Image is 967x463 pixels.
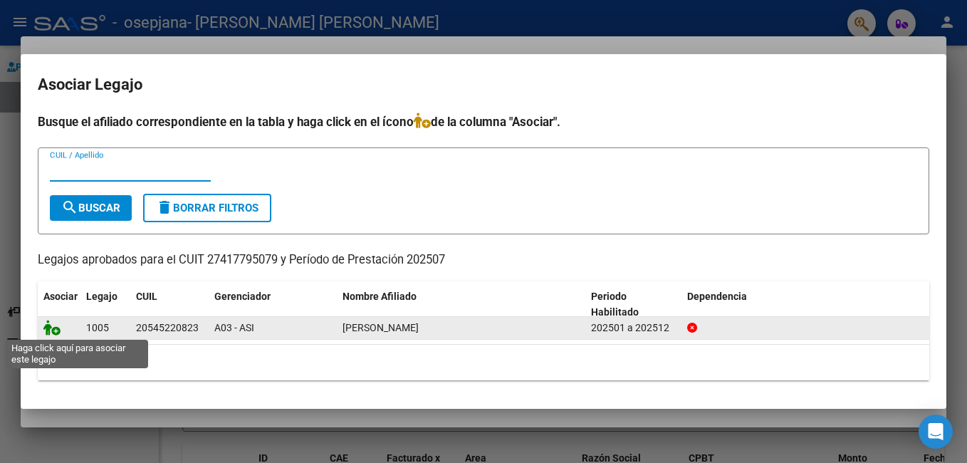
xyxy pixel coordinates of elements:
span: Legajo [86,291,117,302]
h2: Asociar Legajo [38,71,929,98]
span: Buscar [61,202,120,214]
button: Borrar Filtros [143,194,271,222]
span: Periodo Habilitado [591,291,639,318]
span: Nombre Afiliado [343,291,417,302]
span: CUIL [136,291,157,302]
span: ARCE SANTINO FRANCO [343,322,419,333]
p: Legajos aprobados para el CUIT 27417795079 y Período de Prestación 202507 [38,251,929,269]
h4: Busque el afiliado correspondiente en la tabla y haga click en el ícono de la columna "Asociar". [38,113,929,131]
span: Dependencia [687,291,747,302]
button: Buscar [50,195,132,221]
div: 1 registros [38,345,929,380]
datatable-header-cell: Gerenciador [209,281,337,328]
mat-icon: delete [156,199,173,216]
span: Borrar Filtros [156,202,258,214]
span: Gerenciador [214,291,271,302]
datatable-header-cell: Asociar [38,281,80,328]
mat-icon: search [61,199,78,216]
span: A03 - ASI [214,322,254,333]
span: Asociar [43,291,78,302]
datatable-header-cell: Nombre Afiliado [337,281,585,328]
div: Open Intercom Messenger [919,415,953,449]
datatable-header-cell: Dependencia [681,281,930,328]
span: 1005 [86,322,109,333]
div: 20545220823 [136,320,199,336]
datatable-header-cell: Periodo Habilitado [585,281,681,328]
div: 202501 a 202512 [591,320,676,336]
datatable-header-cell: Legajo [80,281,130,328]
datatable-header-cell: CUIL [130,281,209,328]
